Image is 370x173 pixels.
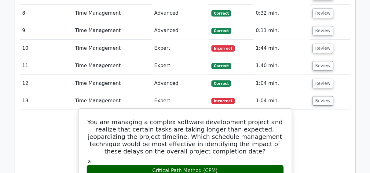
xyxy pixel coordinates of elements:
span: Incorrect [211,45,235,51]
span: Correct [211,28,231,34]
td: 12 [20,75,73,92]
td: Time Management [72,92,152,110]
td: Expert [152,40,209,57]
button: Review [313,61,333,70]
td: 10 [20,40,73,57]
td: 1:44 min. [253,40,310,57]
button: Review [313,26,333,35]
span: Correct [211,10,231,16]
td: Advanced [152,5,209,22]
td: Time Management [72,57,152,74]
td: Expert [152,57,209,74]
td: 1:04 min. [253,75,310,92]
td: Time Management [72,5,152,22]
span: Correct [211,80,231,86]
td: Advanced [152,75,209,92]
td: 1:04 min. [253,92,310,110]
td: 1:40 min. [253,57,310,74]
td: Advanced [152,22,209,39]
h5: You are managing a complex software development project and realize that certain tasks are taking... [86,118,284,155]
td: 9 [20,22,73,39]
td: Time Management [72,22,152,39]
td: Time Management [72,40,152,57]
button: Review [313,79,333,88]
button: Review [313,44,333,53]
td: 0:32 min. [253,5,310,22]
td: Time Management [72,75,152,92]
button: Review [313,9,333,18]
td: Expert [152,92,209,110]
span: Correct [211,63,231,69]
td: 13 [20,92,73,110]
button: Review [313,96,333,106]
td: 11 [20,57,73,74]
td: 0:11 min. [253,22,310,39]
td: 8 [20,5,73,22]
span: a. [88,159,93,164]
span: Incorrect [211,98,235,104]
